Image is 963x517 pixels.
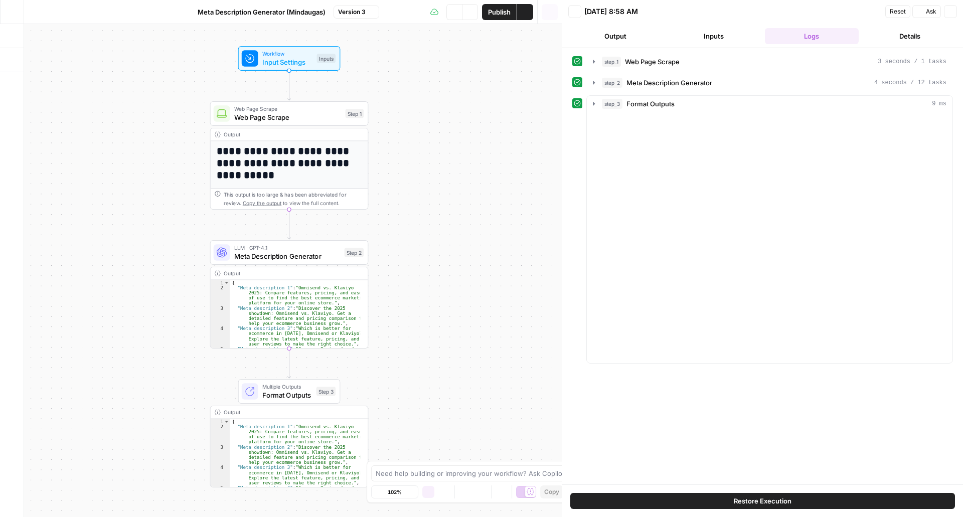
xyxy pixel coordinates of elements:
[316,387,336,396] div: Step 3
[224,280,229,285] span: Toggle code folding, rows 1 through 7
[262,390,312,400] span: Format Outputs
[878,57,946,66] span: 3 seconds / 1 tasks
[765,28,859,44] button: Logs
[912,5,941,18] button: Ask
[211,285,230,306] div: 2
[198,7,326,17] span: Meta Description Generator (Mindaugas)
[626,99,675,109] span: Format Outputs
[625,57,680,67] span: Web Page Scrape
[587,75,952,91] button: 4 seconds / 12 tasks
[224,419,229,424] span: Toggle code folding, rows 1 through 7
[388,488,402,496] span: 102%
[544,487,559,496] span: Copy
[211,424,230,445] div: 2
[262,57,313,67] span: Input Settings
[734,496,791,506] span: Restore Execution
[224,408,340,416] div: Output
[602,99,622,109] span: step_3
[317,54,336,63] div: Inputs
[224,269,340,277] div: Output
[234,244,341,252] span: LLM · GPT-4.1
[224,191,364,207] div: This output is too large & has been abbreviated for review. to view the full content.
[540,485,563,498] button: Copy
[568,28,663,44] button: Output
[211,444,230,465] div: 3
[874,78,946,87] span: 4 seconds / 12 tasks
[346,109,364,118] div: Step 1
[602,78,622,88] span: step_2
[211,305,230,326] div: 3
[570,493,955,509] button: Restore Execution
[211,280,230,285] div: 1
[183,4,332,20] button: Meta Description Generator (Mindaugas)
[287,71,290,100] g: Edge from start to step_1
[211,347,230,372] div: 5
[602,57,621,67] span: step_1
[234,105,342,113] span: Web Page Scrape
[234,251,341,261] span: Meta Description Generator
[287,210,290,239] g: Edge from step_1 to step_2
[587,54,952,70] button: 3 seconds / 1 tasks
[287,349,290,378] g: Edge from step_2 to step_3
[488,7,511,17] span: Publish
[932,99,946,108] span: 9 ms
[926,7,936,16] span: Ask
[210,240,369,349] div: LLM · GPT-4.1Meta Description GeneratorStep 2Output{ "Meta description 1":"Omnisend vs. Klaviyo 2...
[890,7,906,16] span: Reset
[262,383,312,391] span: Multiple Outputs
[210,46,369,71] div: WorkflowInput SettingsInputs
[667,28,761,44] button: Inputs
[885,5,910,18] button: Reset
[210,379,369,487] div: Multiple OutputsFormat OutputsStep 3Output{ "Meta description 1":"Omnisend vs. Klaviyo 2025: Comp...
[243,200,281,206] span: Copy the output
[262,50,313,58] span: Workflow
[211,419,230,424] div: 1
[224,130,340,138] div: Output
[863,28,957,44] button: Details
[338,8,366,17] span: Version 3
[211,485,230,511] div: 5
[211,326,230,347] div: 4
[211,465,230,485] div: 4
[345,248,364,257] div: Step 2
[334,6,379,19] button: Version 3
[234,112,342,122] span: Web Page Scrape
[626,78,712,88] span: Meta Description Generator
[482,4,517,20] button: Publish
[587,96,952,112] button: 9 ms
